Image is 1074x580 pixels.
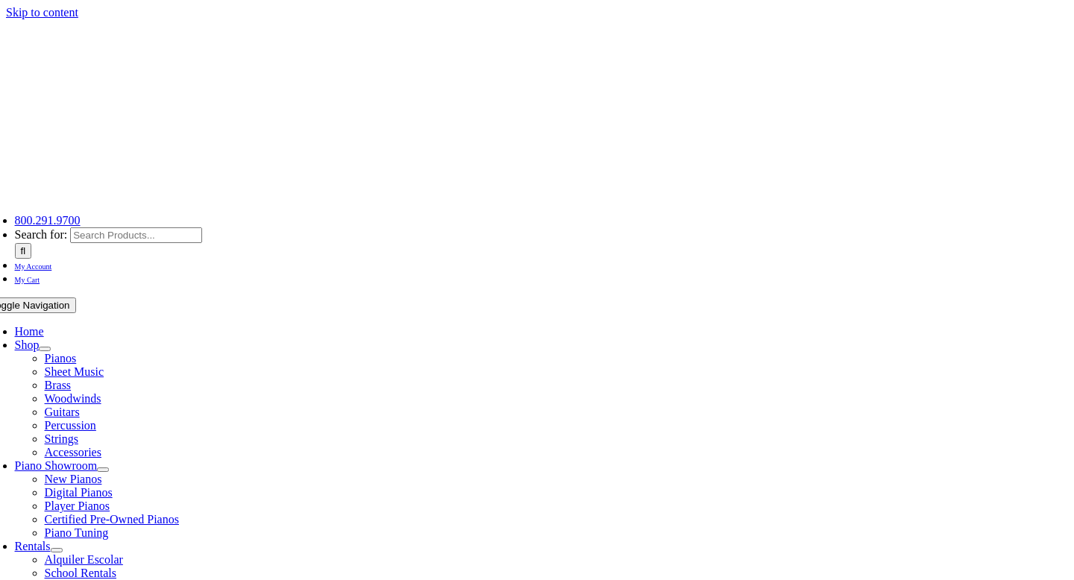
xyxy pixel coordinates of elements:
span: My Cart [15,276,40,284]
a: My Account [15,259,52,271]
span: My Account [15,262,52,271]
a: Pianos [45,352,77,365]
a: Piano Tuning [45,526,109,539]
button: Open submenu of Shop [39,347,51,351]
a: Accessories [45,446,101,458]
button: Open submenu of Rentals [51,548,63,552]
a: Digital Pianos [45,486,113,499]
a: Player Pianos [45,499,110,512]
a: Piano Showroom [15,459,98,472]
a: Woodwinds [45,392,101,405]
a: Skip to content [6,6,78,19]
input: Search [15,243,32,259]
a: Alquiler Escolar [45,553,123,566]
a: Percussion [45,419,96,432]
a: New Pianos [45,473,102,485]
a: My Cart [15,272,40,285]
a: Rentals [15,540,51,552]
span: Search for: [15,228,68,241]
a: 800.291.9700 [15,214,81,227]
input: Search Products... [70,227,202,243]
a: School Rentals [45,567,116,579]
a: Home [15,325,44,338]
a: Brass [45,379,72,391]
a: Shop [15,338,40,351]
button: Open submenu of Piano Showroom [97,467,109,472]
a: Guitars [45,406,80,418]
a: Sheet Music [45,365,104,378]
a: Strings [45,432,78,445]
a: Certified Pre-Owned Pianos [45,513,179,526]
